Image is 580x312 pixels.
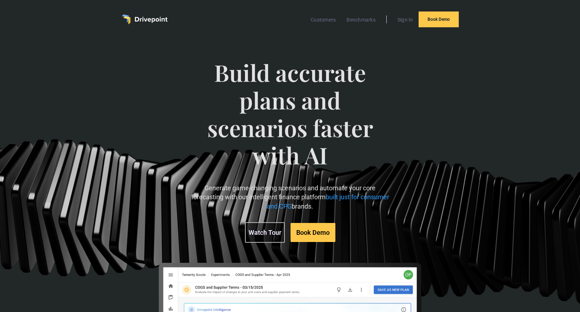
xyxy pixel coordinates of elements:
[191,183,389,211] p: Generate game-changing scenarios and automate your core forecasting with our intelligent finance ...
[343,15,379,24] a: Benchmarks
[245,222,285,243] a: Watch Tour
[122,14,168,24] a: home
[419,11,459,27] a: Book Demo
[267,193,389,210] span: built just for consumer and CPG
[394,15,417,24] a: Sign In
[291,223,335,242] a: Book Demo
[191,59,389,183] span: Build accurate plans and scenarios faster with AI
[307,15,339,24] a: Customers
